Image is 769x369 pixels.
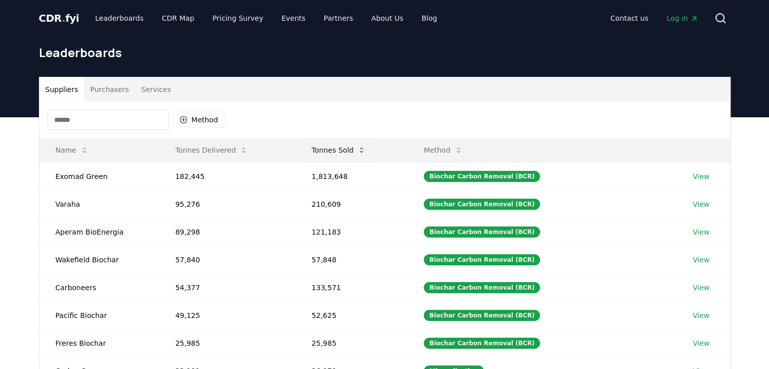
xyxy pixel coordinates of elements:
td: 121,183 [295,218,408,246]
span: . [62,12,65,24]
td: Exomad Green [39,162,159,190]
a: Blog [414,9,445,27]
div: Biochar Carbon Removal (BCR) [424,199,540,210]
nav: Main [602,9,706,27]
nav: Main [87,9,445,27]
button: Purchasers [84,77,135,102]
td: Pacific Biochar [39,301,159,329]
div: Biochar Carbon Removal (BCR) [424,171,540,182]
a: View [693,310,709,320]
a: Partners [315,9,361,27]
td: 52,625 [295,301,408,329]
button: Tonnes Delivered [167,140,256,160]
div: Biochar Carbon Removal (BCR) [424,310,540,321]
td: 1,813,648 [295,162,408,190]
button: Suppliers [39,77,84,102]
div: Biochar Carbon Removal (BCR) [424,254,540,265]
td: 49,125 [159,301,296,329]
a: View [693,171,709,181]
td: Freres Biochar [39,329,159,357]
td: 25,985 [159,329,296,357]
td: 133,571 [295,273,408,301]
a: About Us [363,9,411,27]
a: Events [274,9,313,27]
a: View [693,227,709,237]
td: 210,609 [295,190,408,218]
div: Biochar Carbon Removal (BCR) [424,282,540,293]
td: 57,848 [295,246,408,273]
a: CDR.fyi [39,11,79,25]
div: Biochar Carbon Removal (BCR) [424,226,540,238]
td: 25,985 [295,329,408,357]
td: 95,276 [159,190,296,218]
td: 89,298 [159,218,296,246]
td: Wakefield Biochar [39,246,159,273]
a: Pricing Survey [204,9,271,27]
a: CDR Map [154,9,202,27]
a: Contact us [602,9,656,27]
td: Varaha [39,190,159,218]
a: View [693,255,709,265]
button: Services [135,77,177,102]
button: Method [416,140,471,160]
a: View [693,199,709,209]
td: 182,445 [159,162,296,190]
a: Leaderboards [87,9,152,27]
div: Biochar Carbon Removal (BCR) [424,338,540,349]
button: Tonnes Sold [303,140,374,160]
a: View [693,338,709,348]
a: View [693,283,709,293]
td: 57,840 [159,246,296,273]
span: Log in [666,13,698,23]
h1: Leaderboards [39,44,731,61]
td: Aperam BioEnergia [39,218,159,246]
button: Name [48,140,97,160]
span: CDR fyi [39,12,79,24]
td: 54,377 [159,273,296,301]
td: Carboneers [39,273,159,301]
button: Method [173,112,225,128]
a: Log in [658,9,706,27]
